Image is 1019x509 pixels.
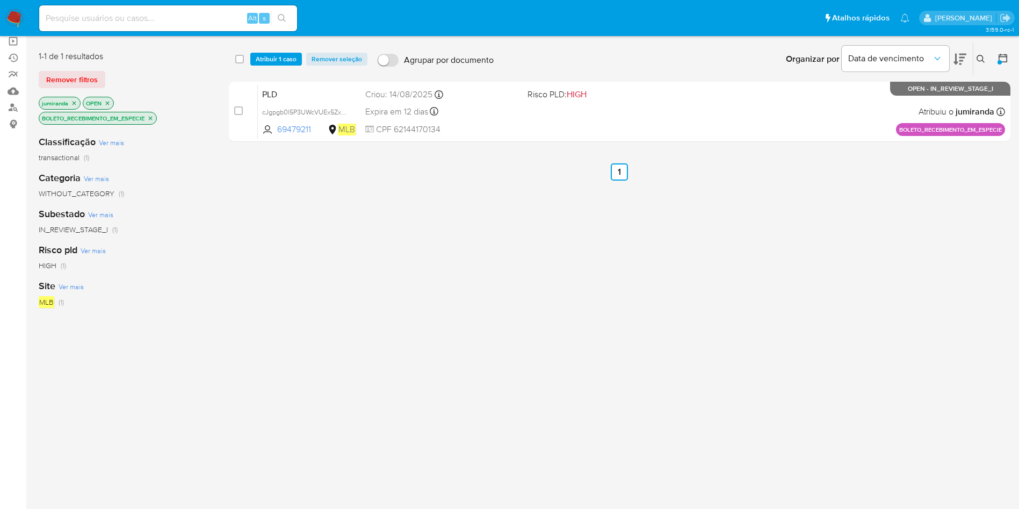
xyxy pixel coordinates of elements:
[263,13,266,23] span: s
[832,12,890,24] span: Atalhos rápidos
[986,25,1014,34] span: 3.159.0-rc-1
[1000,12,1011,24] a: Sair
[39,11,297,25] input: Pesquise usuários ou casos...
[900,13,909,23] a: Notificações
[935,13,996,23] p: juliane.miranda@mercadolivre.com
[248,13,257,23] span: Alt
[271,11,293,26] button: search-icon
